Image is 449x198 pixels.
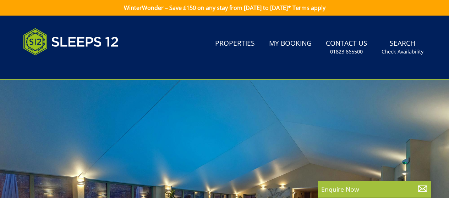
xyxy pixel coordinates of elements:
[23,24,119,60] img: Sleeps 12
[20,64,94,70] iframe: Customer reviews powered by Trustpilot
[330,48,363,55] small: 01823 665500
[323,36,370,59] a: Contact Us01823 665500
[212,36,258,52] a: Properties
[321,185,428,194] p: Enquire Now
[266,36,314,52] a: My Booking
[379,36,426,59] a: SearchCheck Availability
[382,48,423,55] small: Check Availability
